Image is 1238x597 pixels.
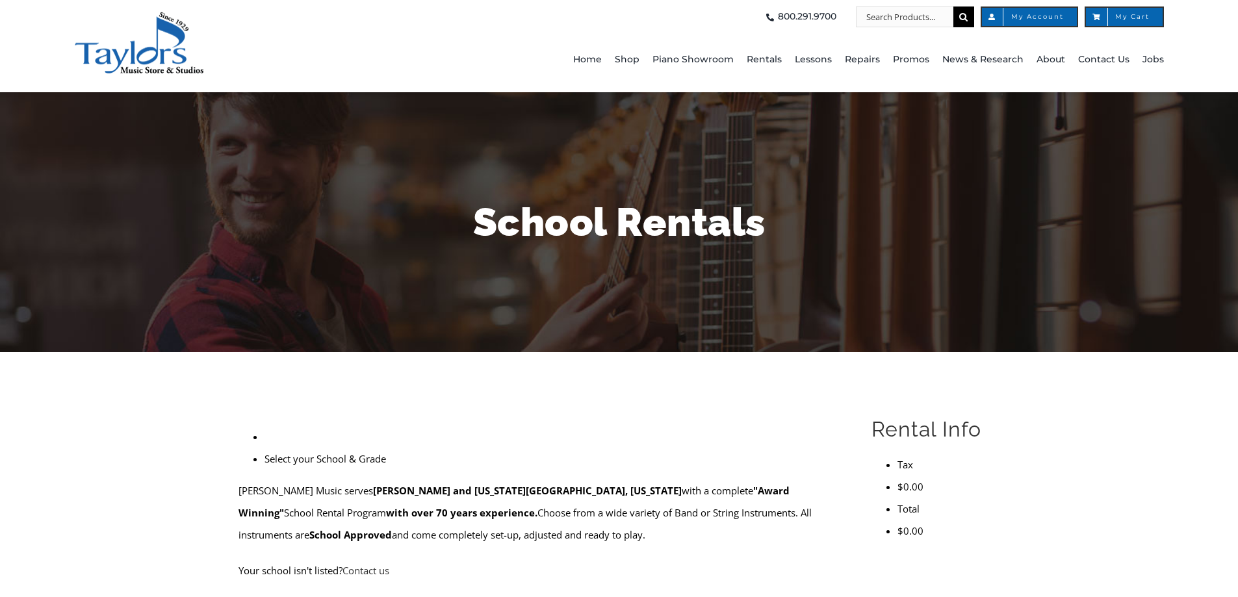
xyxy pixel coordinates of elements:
a: Repairs [845,27,880,92]
h2: Rental Info [871,416,999,443]
span: Lessons [795,49,832,70]
li: $0.00 [897,476,999,498]
span: Contact Us [1078,49,1129,70]
a: Promos [893,27,929,92]
a: Lessons [795,27,832,92]
a: My Account [981,6,1078,27]
a: Home [573,27,602,92]
strong: School Approved [309,528,392,541]
li: Select your School & Grade [264,448,841,470]
a: Piano Showroom [652,27,734,92]
a: taylors-music-store-west-chester [74,10,204,23]
input: Search Products... [856,6,953,27]
a: Contact Us [1078,27,1129,92]
a: 800.291.9700 [762,6,836,27]
span: My Account [995,14,1064,20]
li: $0.00 [897,520,999,542]
span: My Cart [1099,14,1150,20]
a: About [1037,27,1065,92]
span: News & Research [942,49,1024,70]
span: Rentals [747,49,782,70]
p: [PERSON_NAME] Music serves with a complete School Rental Program Choose from a wide variety of Ba... [239,479,841,546]
p: Your school isn't listed? [239,559,841,581]
a: My Cart [1085,6,1164,27]
span: Promos [893,49,929,70]
span: Piano Showroom [652,49,734,70]
strong: with over 70 years experience. [386,506,537,519]
span: Jobs [1142,49,1164,70]
a: Shop [615,27,639,92]
h1: School Rentals [239,195,999,249]
a: Contact us [342,564,389,577]
span: About [1037,49,1065,70]
nav: Top Right [357,6,1164,27]
a: News & Research [942,27,1024,92]
span: 800.291.9700 [778,6,836,27]
strong: [PERSON_NAME] and [US_STATE][GEOGRAPHIC_DATA], [US_STATE] [373,484,682,497]
span: Shop [615,49,639,70]
input: Search [953,6,974,27]
a: Rentals [747,27,782,92]
li: Tax [897,453,999,476]
span: Repairs [845,49,880,70]
span: Home [573,49,602,70]
nav: Main Menu [357,27,1164,92]
a: Jobs [1142,27,1164,92]
li: Total [897,498,999,520]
